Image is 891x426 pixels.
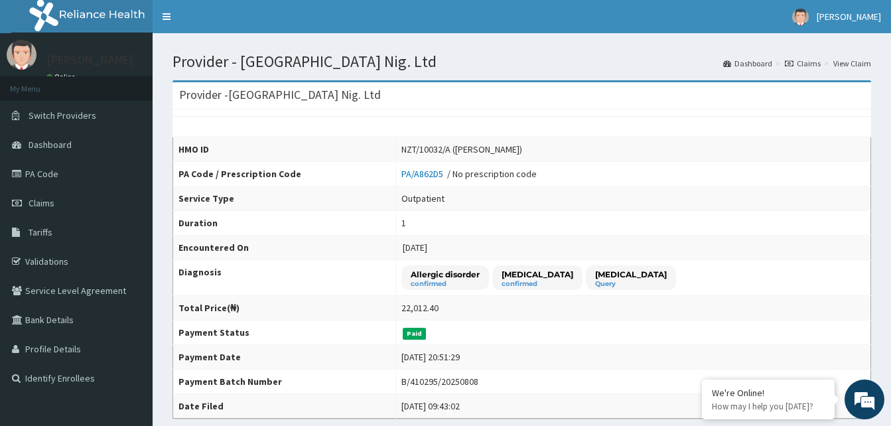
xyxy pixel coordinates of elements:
span: [PERSON_NAME] [817,11,881,23]
p: [MEDICAL_DATA] [502,269,573,280]
small: confirmed [411,281,480,287]
a: Dashboard [723,58,772,69]
th: PA Code / Prescription Code [173,162,396,186]
a: View Claim [833,58,871,69]
span: Tariffs [29,226,52,238]
div: 22,012.40 [401,301,439,315]
div: [DATE] 09:43:02 [401,399,460,413]
th: Service Type [173,186,396,211]
div: B/410295/20250808 [401,375,478,388]
img: User Image [7,40,36,70]
img: User Image [792,9,809,25]
span: Dashboard [29,139,72,151]
div: [DATE] 20:51:29 [401,350,460,364]
a: PA/A862D5 [401,168,447,180]
th: Total Price(₦) [173,296,396,320]
div: / No prescription code [401,167,537,180]
h1: Provider - [GEOGRAPHIC_DATA] Nig. Ltd [172,53,871,70]
a: Online [46,72,78,82]
th: Payment Status [173,320,396,345]
span: Claims [29,197,54,209]
p: [PERSON_NAME] [46,54,133,66]
span: Switch Providers [29,109,96,121]
a: Claims [785,58,821,69]
th: Duration [173,211,396,236]
th: Diagnosis [173,260,396,296]
th: HMO ID [173,137,396,162]
th: Payment Date [173,345,396,370]
small: confirmed [502,281,573,287]
th: Encountered On [173,236,396,260]
small: Query [595,281,667,287]
th: Date Filed [173,394,396,419]
div: NZT/10032/A ([PERSON_NAME]) [401,143,522,156]
th: Payment Batch Number [173,370,396,394]
div: 1 [401,216,406,230]
div: We're Online! [712,387,825,399]
p: Allergic disorder [411,269,480,280]
div: Outpatient [401,192,445,205]
p: [MEDICAL_DATA] [595,269,667,280]
span: [DATE] [403,242,427,253]
span: Paid [403,328,427,340]
h3: Provider - [GEOGRAPHIC_DATA] Nig. Ltd [179,89,381,101]
p: How may I help you today? [712,401,825,412]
